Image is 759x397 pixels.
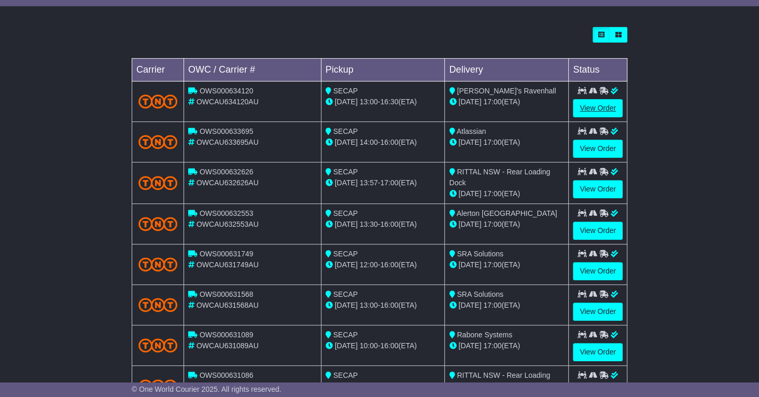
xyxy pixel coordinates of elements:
span: [DATE] [335,138,358,146]
span: SECAP [333,371,358,379]
a: View Order [573,180,623,198]
img: TNT_Domestic.png [138,298,177,312]
span: 17:00 [483,341,501,350]
span: Rabone Systems [457,331,512,339]
span: [DATE] [458,98,481,106]
span: OWS000632553 [200,209,254,217]
img: TNT_Domestic.png [138,94,177,108]
div: (ETA) [449,300,564,311]
span: 17:00 [483,98,501,106]
td: Pickup [321,59,445,81]
span: [DATE] [458,301,481,309]
img: TNT_Domestic.png [138,217,177,231]
div: - (ETA) [326,300,441,311]
div: - (ETA) [326,381,441,392]
span: 13:00 [360,98,378,106]
span: SECAP [333,168,358,176]
span: 16:30 [380,98,398,106]
span: 13:57 [360,179,378,187]
img: TNT_Domestic.png [138,176,177,190]
a: View Order [573,303,623,321]
span: OWCAU631089AU [196,341,259,350]
span: 17:00 [380,179,398,187]
span: OWCAU633695AU [196,138,259,146]
span: OWS000632626 [200,168,254,176]
span: 14:00 [360,138,378,146]
span: Alerton [GEOGRAPHIC_DATA] [457,209,557,217]
div: (ETA) [449,340,564,351]
td: Carrier [132,59,184,81]
td: Status [569,59,627,81]
div: (ETA) [449,259,564,270]
span: OWCAU632626AU [196,179,259,187]
div: - (ETA) [326,219,441,230]
span: 16:00 [380,301,398,309]
span: SECAP [333,290,358,298]
span: SECAP [333,87,358,95]
img: TNT_Domestic.png [138,338,177,352]
span: [DATE] [335,179,358,187]
span: © One World Courier 2025. All rights reserved. [132,385,282,393]
a: View Order [573,140,623,158]
td: Delivery [445,59,569,81]
span: SECAP [333,209,358,217]
div: - (ETA) [326,340,441,351]
span: RITTAL NSW - Rear Loading Dock [449,168,550,187]
span: SRA Solutions [457,290,503,298]
span: SECAP [333,250,358,258]
span: [DATE] [335,341,358,350]
span: OWS000631086 [200,371,254,379]
div: (ETA) [449,219,564,230]
span: [DATE] [335,301,358,309]
span: [DATE] [335,261,358,269]
span: [DATE] [335,220,358,228]
span: 16:00 [380,261,398,269]
span: OWCAU631568AU [196,301,259,309]
span: 16:00 [380,220,398,228]
span: [DATE] [458,341,481,350]
span: SRA Solutions [457,250,503,258]
span: SECAP [333,331,358,339]
span: 17:00 [483,189,501,198]
div: - (ETA) [326,177,441,188]
div: (ETA) [449,188,564,199]
span: 13:00 [360,301,378,309]
span: OWCAU631749AU [196,261,259,269]
span: OWS000631749 [200,250,254,258]
span: 17:00 [483,301,501,309]
span: 12:00 [360,261,378,269]
span: [DATE] [458,261,481,269]
a: View Order [573,222,623,240]
span: 16:00 [380,341,398,350]
span: SECAP [333,127,358,135]
div: - (ETA) [326,97,441,107]
span: [PERSON_NAME]'s Ravenhall [457,87,556,95]
span: 17:00 [483,138,501,146]
span: 10:00 [360,341,378,350]
div: (ETA) [449,137,564,148]
a: View Order [573,99,623,117]
td: OWC / Carrier # [184,59,321,81]
span: OWS000631568 [200,290,254,298]
span: 17:00 [483,220,501,228]
span: OWS000631089 [200,331,254,339]
span: OWS000633695 [200,127,254,135]
span: 13:30 [360,220,378,228]
span: [DATE] [458,220,481,228]
span: 16:00 [380,138,398,146]
a: View Order [573,343,623,361]
div: - (ETA) [326,137,441,148]
img: TNT_Domestic.png [138,257,177,271]
div: - (ETA) [326,259,441,270]
div: (ETA) [449,97,564,107]
span: OWCAU634120AU [196,98,259,106]
span: RITTAL NSW - Rear Loading Dock [449,371,550,390]
a: View Order [573,262,623,280]
span: OWCAU632553AU [196,220,259,228]
span: [DATE] [458,189,481,198]
span: Atlassian [457,127,486,135]
span: [DATE] [335,98,358,106]
img: TNT_Domestic.png [138,135,177,149]
span: OWS000634120 [200,87,254,95]
span: [DATE] [458,138,481,146]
